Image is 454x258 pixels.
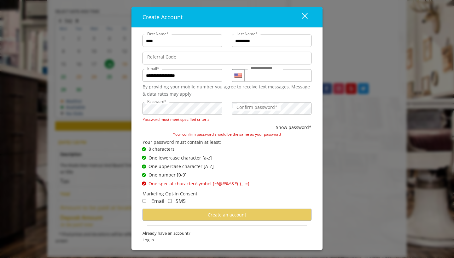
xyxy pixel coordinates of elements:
[208,211,246,217] span: Create an account
[290,11,311,24] button: close dialog
[233,104,281,111] label: Confirm password*
[143,116,222,122] div: Password must meet specified criteria
[294,12,307,22] div: close dialog
[143,147,145,152] span: ✔
[144,65,162,71] label: Email*
[143,138,311,145] div: Your password must contain at least:
[144,98,170,104] label: Password*
[143,35,222,47] input: FirstName
[143,190,311,197] div: Marketing Opt-in Consent
[143,102,222,115] input: Password
[232,69,244,82] div: Country
[144,53,179,60] label: Referral Code
[143,155,145,160] span: ✔
[168,199,172,203] input: Receive Marketing SMS
[143,69,222,82] input: Email
[143,199,146,203] input: Receive Marketing Email
[143,52,311,64] input: ReferralCode
[143,131,311,137] div: Your confirm password should be the same as your password
[143,237,311,243] span: Log in
[148,146,175,153] span: 8 characters
[143,164,145,169] span: ✔
[143,172,145,177] span: ✔
[143,83,311,98] div: By providing your mobile number you agree to receive text messages. Message & data rates may apply.
[143,181,145,186] span: ✔
[232,35,311,47] input: Lastname
[148,180,249,187] span: One special character/symbol [~!@#%^&*( )_+=]
[176,198,186,205] span: SMS
[148,154,212,161] span: One lowercase character [a-z]
[148,171,187,178] span: One number [0-9]
[233,31,261,37] label: Last Name*
[151,198,164,205] span: Email
[232,102,311,115] input: ConfirmPassword
[143,209,311,221] button: Create an account
[144,31,172,37] label: First Name*
[143,230,311,237] span: Already have an account?
[276,124,311,131] button: Show password*
[143,13,183,21] span: Create Account
[148,163,214,170] span: One uppercase character [A-Z]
